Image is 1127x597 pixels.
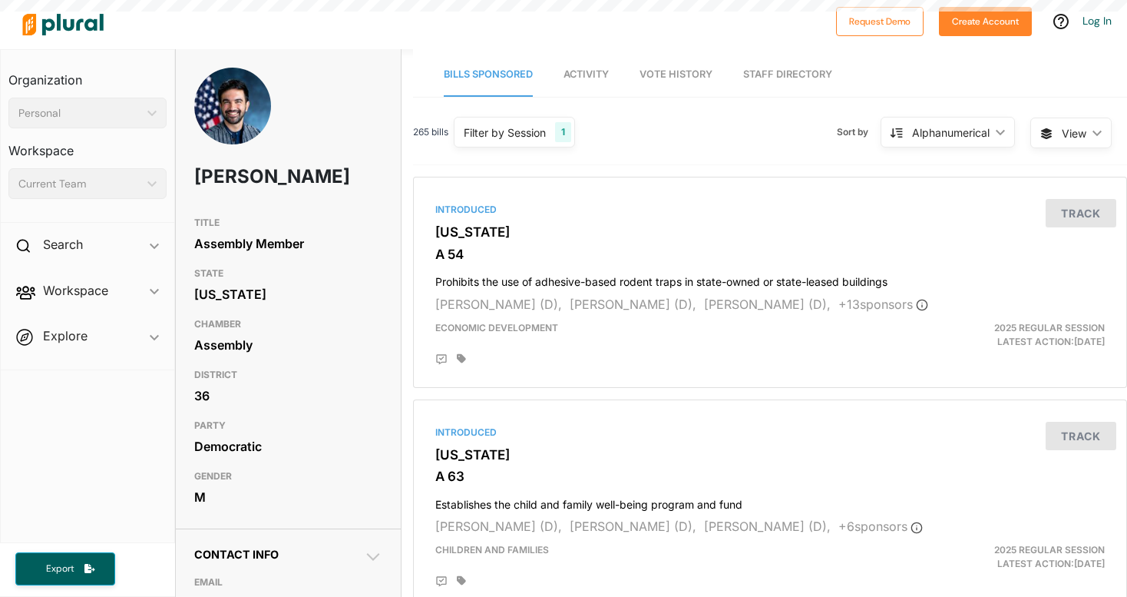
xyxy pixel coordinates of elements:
[640,68,712,80] span: Vote History
[640,53,712,97] a: Vote History
[194,154,307,200] h1: [PERSON_NAME]
[194,315,382,333] h3: CHAMBER
[435,322,558,333] span: Economic Development
[994,322,1105,333] span: 2025 Regular Session
[435,224,1105,240] h3: [US_STATE]
[43,236,83,253] h2: Search
[457,575,466,586] div: Add tags
[194,486,382,509] div: M
[1046,422,1116,450] button: Track
[194,283,382,306] div: [US_STATE]
[435,203,1105,217] div: Introduced
[939,12,1032,28] a: Create Account
[838,297,928,312] span: + 13 sponsor s
[8,128,167,162] h3: Workspace
[15,552,115,585] button: Export
[563,68,609,80] span: Activity
[704,519,831,534] span: [PERSON_NAME] (D),
[435,426,1105,439] div: Introduced
[435,353,448,366] div: Add Position Statement
[413,125,448,139] span: 265 bills
[704,297,831,312] span: [PERSON_NAME] (D),
[885,543,1116,571] div: Latest Action: [DATE]
[8,58,167,91] h3: Organization
[35,562,84,575] span: Export
[435,491,1105,512] h4: Establishes the child and family well-being program and fund
[444,68,533,80] span: Bills Sponsored
[435,575,448,588] div: Add Position Statement
[194,68,271,175] img: Headshot of Zohran Mamdani
[194,548,279,561] span: Contact Info
[457,353,466,364] div: Add tags
[194,232,382,255] div: Assembly Member
[435,297,562,312] span: [PERSON_NAME] (D),
[994,544,1105,556] span: 2025 Regular Session
[194,467,382,486] h3: GENDER
[836,12,924,28] a: Request Demo
[939,7,1032,36] button: Create Account
[570,519,696,534] span: [PERSON_NAME] (D),
[743,53,832,97] a: Staff Directory
[563,53,609,97] a: Activity
[464,124,546,141] div: Filter by Session
[435,544,549,556] span: Children And Families
[18,105,141,121] div: Personal
[838,519,923,534] span: + 6 sponsor s
[836,7,924,36] button: Request Demo
[194,416,382,435] h3: PARTY
[1062,125,1086,141] span: View
[18,176,141,192] div: Current Team
[194,384,382,407] div: 36
[194,214,382,232] h3: TITLE
[435,268,1105,289] h4: Prohibits the use of adhesive-based rodent traps in state-owned or state-leased buildings
[837,125,881,139] span: Sort by
[435,469,1105,484] h3: A 63
[1046,199,1116,227] button: Track
[570,297,696,312] span: [PERSON_NAME] (D),
[1082,14,1112,28] a: Log In
[885,321,1116,349] div: Latest Action: [DATE]
[194,333,382,357] div: Assembly
[435,519,562,534] span: [PERSON_NAME] (D),
[555,122,571,142] div: 1
[194,573,382,592] h3: EMAIL
[194,366,382,384] h3: DISTRICT
[194,264,382,283] h3: STATE
[444,53,533,97] a: Bills Sponsored
[194,435,382,458] div: Democratic
[912,124,990,141] div: Alphanumerical
[435,247,1105,262] h3: A 54
[435,447,1105,463] h3: [US_STATE]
